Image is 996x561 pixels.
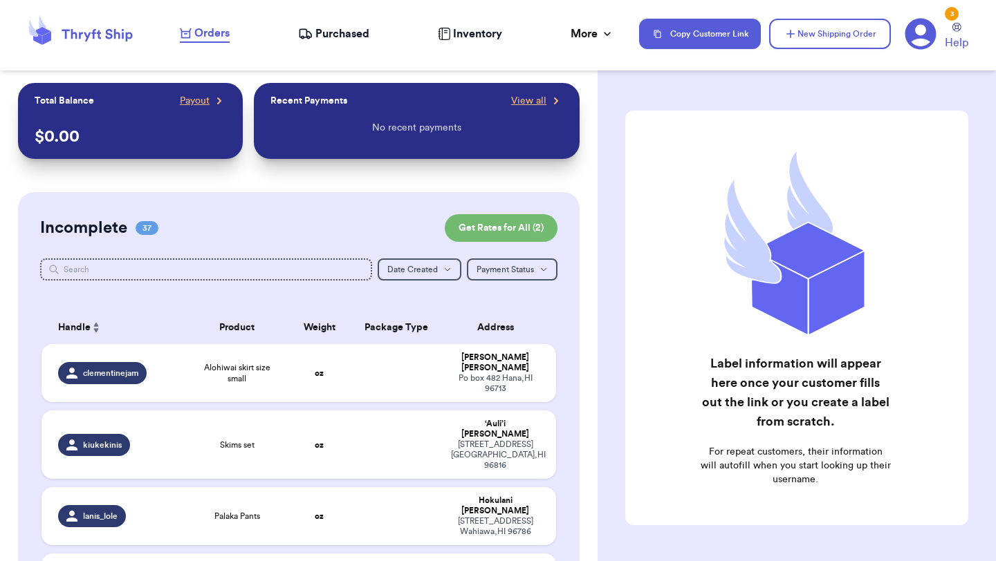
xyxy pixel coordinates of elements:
[769,19,891,49] button: New Shipping Order
[387,265,438,274] span: Date Created
[451,419,539,439] div: ‘Auli’i [PERSON_NAME]
[378,258,461,280] button: Date Created
[58,321,91,335] span: Handle
[372,121,461,135] p: No recent payments
[700,354,891,431] h2: Label information will appear here once your customer fills out the link or you create a label fr...
[270,94,347,108] p: Recent Payments
[350,311,443,344] th: Package Type
[83,511,118,522] span: lanis_lole
[639,19,761,49] button: Copy Customer Link
[945,7,959,21] div: 3
[451,373,539,394] div: Po box 482 Hana , HI 96713
[477,265,534,274] span: Payment Status
[511,94,563,108] a: View all
[467,258,557,280] button: Payment Status
[511,94,546,108] span: View all
[315,512,324,520] strong: oz
[35,94,94,108] p: Total Balance
[214,511,260,522] span: Palaka Pants
[180,25,230,43] a: Orders
[180,94,226,108] a: Payout
[298,26,369,42] a: Purchased
[194,25,230,41] span: Orders
[438,26,502,42] a: Inventory
[35,126,226,148] p: $ 0.00
[83,439,122,450] span: kiukekinis
[945,35,968,51] span: Help
[443,311,556,344] th: Address
[136,221,158,235] span: 37
[315,441,324,449] strong: oz
[83,368,138,379] span: clementinejam
[451,352,539,373] div: [PERSON_NAME] [PERSON_NAME]
[40,258,372,280] input: Search
[451,495,539,516] div: Hokulani [PERSON_NAME]
[945,23,968,51] a: Help
[451,439,539,470] div: [STREET_ADDRESS] [GEOGRAPHIC_DATA] , HI 96816
[905,18,937,50] a: 3
[315,369,324,377] strong: oz
[315,26,369,42] span: Purchased
[220,439,255,450] span: Skims set
[288,311,350,344] th: Weight
[445,214,557,242] button: Get Rates for All (2)
[91,319,102,336] button: Sort ascending
[40,217,127,239] h2: Incomplete
[185,311,288,344] th: Product
[700,445,891,486] p: For repeat customers, their information will autofill when you start looking up their username.
[451,516,539,537] div: [STREET_ADDRESS] Wahiawa , HI 96786
[571,26,614,42] div: More
[194,362,280,384] span: Alohiwai skirt size small
[453,26,502,42] span: Inventory
[180,94,210,108] span: Payout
